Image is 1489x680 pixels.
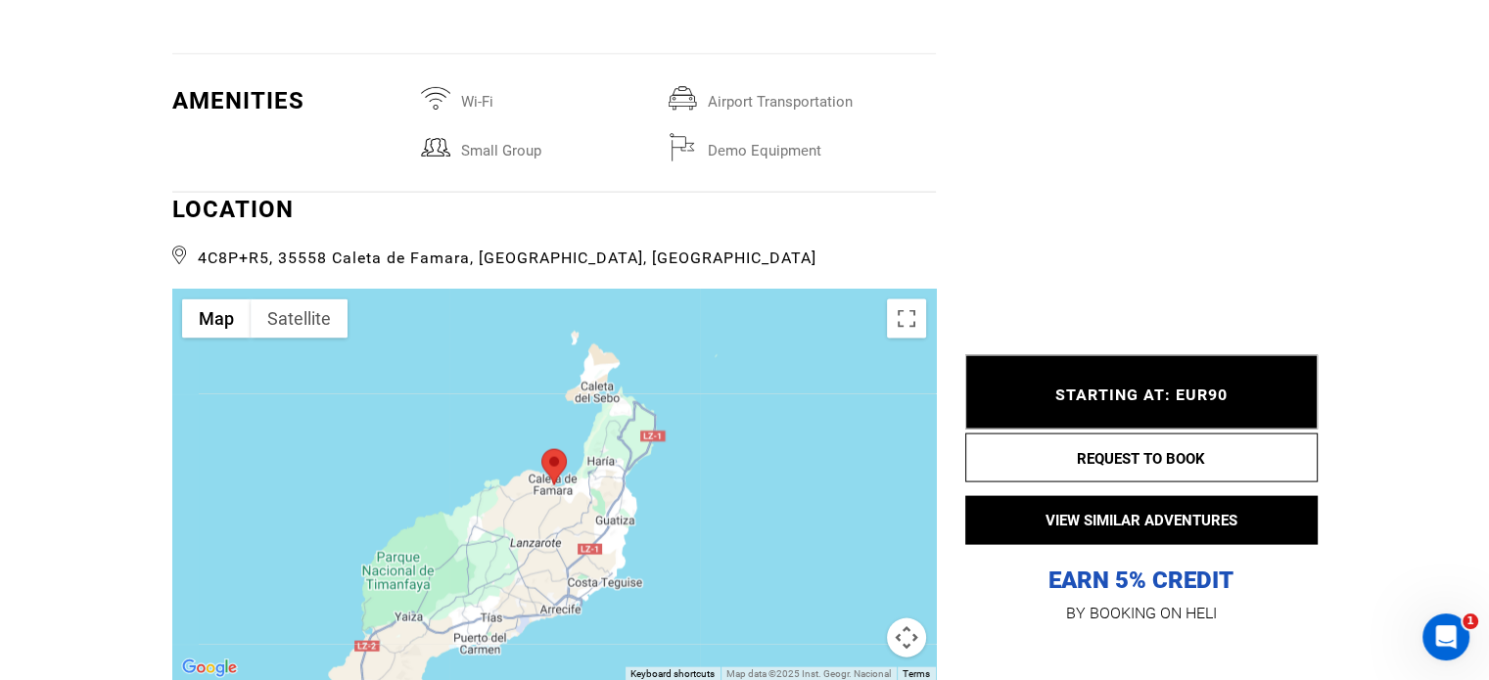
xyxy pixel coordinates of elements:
[887,618,926,657] button: Map camera controls
[668,84,697,113] img: airporttransportation.svg
[1055,385,1228,403] span: STARTING AT: EUR90
[172,241,936,270] span: 4C8P+R5, 35558 Caleta de Famara, [GEOGRAPHIC_DATA], [GEOGRAPHIC_DATA]
[1463,613,1478,629] span: 1
[450,133,668,159] span: small group
[668,133,697,162] img: demoequipment.svg
[172,84,407,117] div: Amenities
[172,193,936,270] div: LOCATION
[887,299,926,339] button: Toggle fullscreen view
[965,369,1318,595] p: EARN 5% CREDIT
[697,84,914,110] span: airport transportation
[1422,613,1469,660] iframe: Intercom live chat
[450,84,668,110] span: Wi-Fi
[697,133,914,159] span: Demo Equipment
[965,432,1318,481] button: REQUEST TO BOOK
[421,84,450,113] img: wifi.svg
[182,299,251,339] button: Show street map
[421,133,450,162] img: smallgroup.svg
[251,299,348,339] button: Show satellite imagery
[965,495,1318,544] button: VIEW SIMILAR ADVENTURES
[903,668,930,679] a: Terms (opens in new tab)
[726,668,891,679] span: Map data ©2025 Inst. Geogr. Nacional
[965,599,1318,626] p: BY BOOKING ON HELI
